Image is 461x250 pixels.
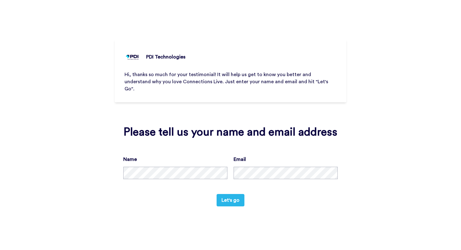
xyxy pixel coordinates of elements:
[146,53,185,61] div: PDI Technologies
[217,194,244,206] button: Let's go
[125,72,329,91] span: Hi, thanks so much for your testimonial! It will help us get to know you better and understand wh...
[234,156,246,163] label: Email
[123,156,137,163] label: Name
[123,126,338,138] div: Please tell us your name and email address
